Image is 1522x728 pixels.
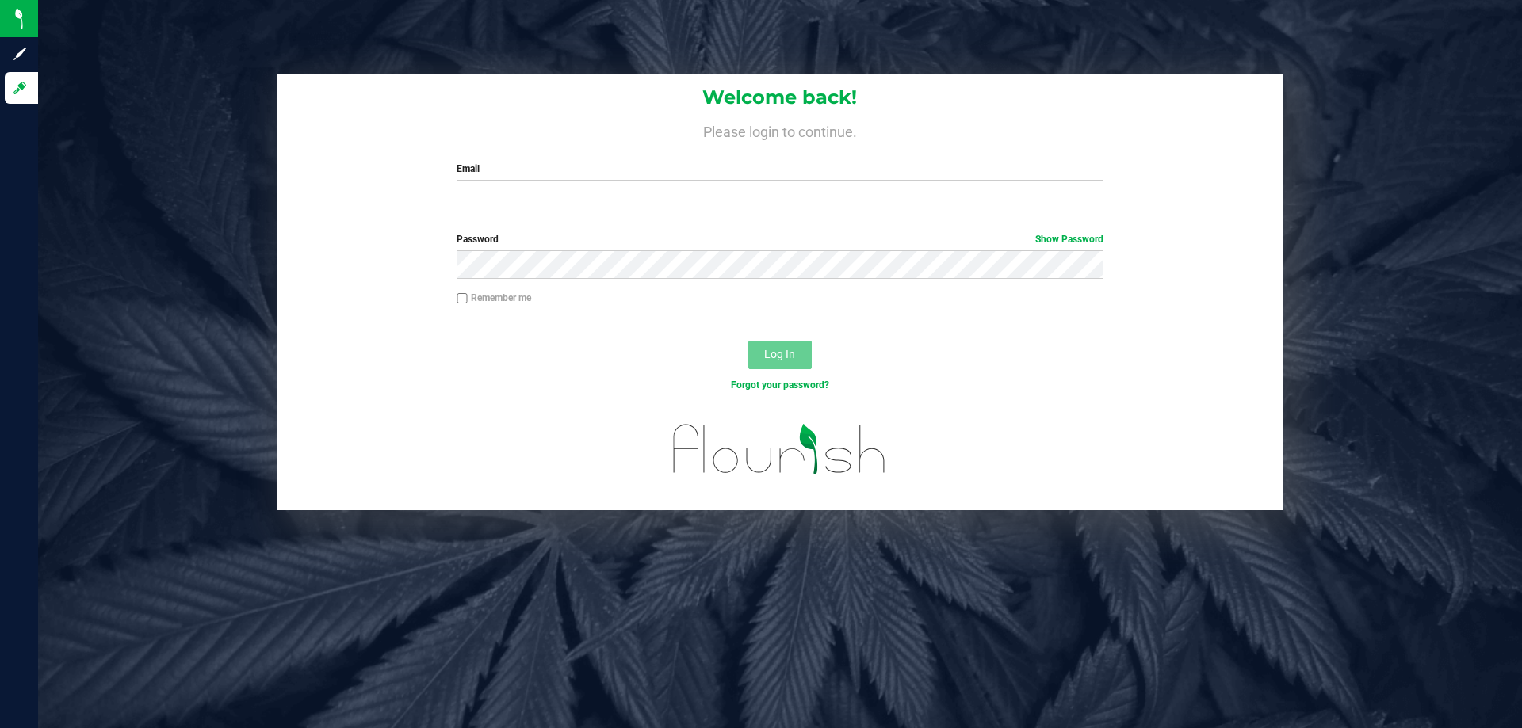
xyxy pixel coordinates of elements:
[457,293,468,304] input: Remember me
[731,379,829,391] a: Forgot your password?
[457,291,531,305] label: Remember me
[12,46,28,62] inline-svg: Sign up
[277,87,1283,108] h1: Welcome back!
[764,348,795,360] span: Log In
[748,341,812,369] button: Log In
[457,234,499,245] span: Password
[457,162,1103,176] label: Email
[277,120,1283,139] h4: Please login to continue.
[12,80,28,96] inline-svg: Log in
[1035,234,1103,245] a: Show Password
[654,409,905,490] img: flourish_logo.svg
